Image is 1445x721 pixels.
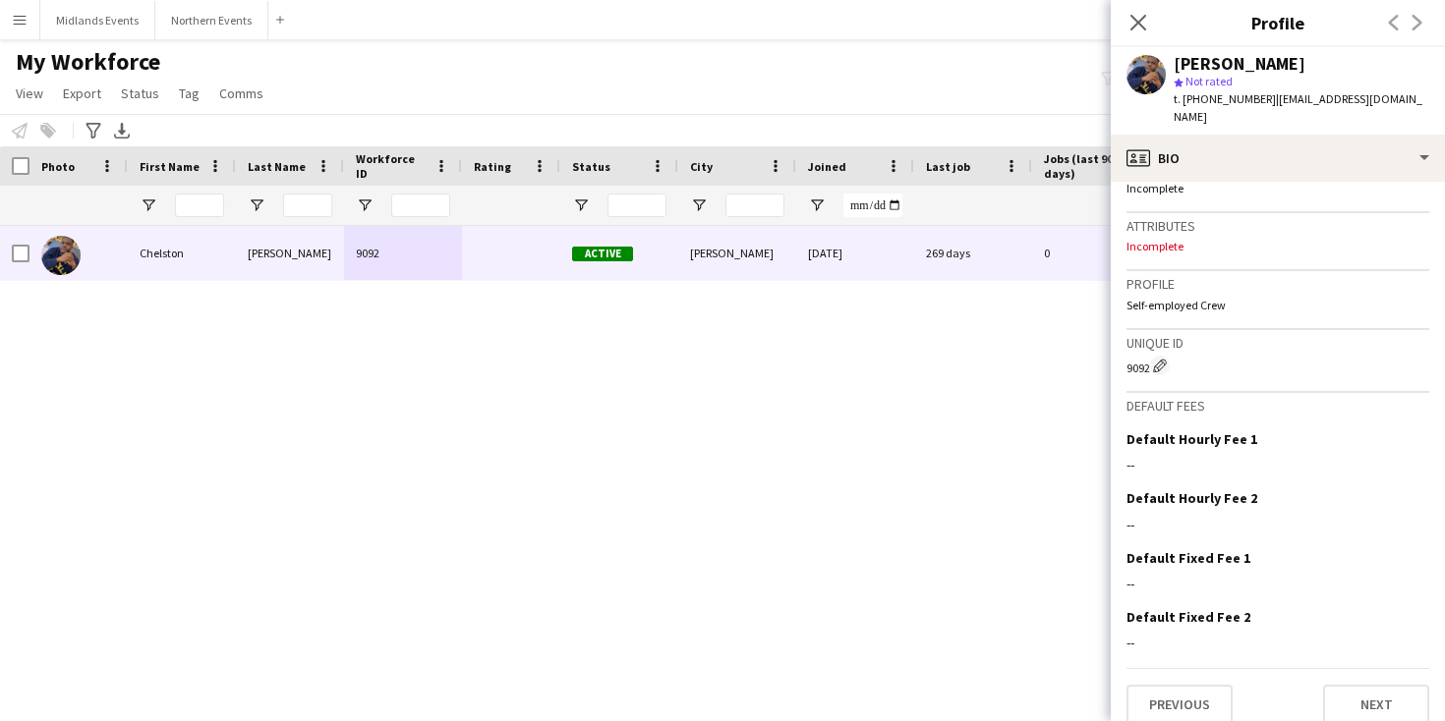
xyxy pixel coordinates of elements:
[179,84,200,102] span: Tag
[41,236,81,275] img: Chelston Phillip
[1111,135,1445,182] div: Bio
[391,194,450,217] input: Workforce ID Filter Input
[808,196,826,214] button: Open Filter Menu
[572,159,610,174] span: Status
[140,196,157,214] button: Open Filter Menu
[63,84,101,102] span: Export
[1111,10,1445,35] h3: Profile
[236,226,344,280] div: [PERSON_NAME]
[474,159,511,174] span: Rating
[796,226,914,280] div: [DATE]
[678,226,796,280] div: [PERSON_NAME]
[690,159,713,174] span: City
[113,81,167,106] a: Status
[1174,55,1305,73] div: [PERSON_NAME]
[356,196,374,214] button: Open Filter Menu
[690,196,708,214] button: Open Filter Menu
[1127,608,1250,626] h3: Default Fixed Fee 2
[1127,456,1429,473] div: --
[1127,575,1429,592] div: --
[1127,334,1429,352] h3: Unique ID
[344,226,462,280] div: 9092
[1127,549,1250,567] h3: Default Fixed Fee 1
[1127,634,1429,651] div: --
[248,159,306,174] span: Last Name
[1174,91,1276,106] span: t. [PHONE_NUMBER]
[572,247,633,261] span: Active
[607,194,666,217] input: Status Filter Input
[843,194,902,217] input: Joined Filter Input
[926,159,970,174] span: Last job
[1032,226,1160,280] div: 0
[140,159,200,174] span: First Name
[55,81,109,106] a: Export
[1127,356,1429,375] div: 9092
[1127,275,1429,293] h3: Profile
[41,159,75,174] span: Photo
[16,47,160,77] span: My Workforce
[1127,217,1429,235] h3: Attributes
[211,81,271,106] a: Comms
[1127,239,1429,253] p: Incomplete
[1127,489,1257,507] h3: Default Hourly Fee 2
[356,151,427,181] span: Workforce ID
[1127,397,1429,415] h3: Default fees
[110,119,134,142] app-action-btn: Export XLSX
[219,84,263,102] span: Comms
[283,194,332,217] input: Last Name Filter Input
[175,194,224,217] input: First Name Filter Input
[1044,151,1125,181] span: Jobs (last 90 days)
[248,196,265,214] button: Open Filter Menu
[1174,91,1422,124] span: | [EMAIL_ADDRESS][DOMAIN_NAME]
[155,1,268,39] button: Northern Events
[1127,516,1429,533] div: --
[572,196,590,214] button: Open Filter Menu
[8,81,51,106] a: View
[1127,430,1257,448] h3: Default Hourly Fee 1
[808,159,846,174] span: Joined
[1185,74,1233,88] span: Not rated
[128,226,236,280] div: Chelston
[16,84,43,102] span: View
[1127,181,1429,195] p: Incomplete
[121,84,159,102] span: Status
[40,1,155,39] button: Midlands Events
[171,81,207,106] a: Tag
[725,194,784,217] input: City Filter Input
[1127,298,1429,312] p: Self-employed Crew
[82,119,105,142] app-action-btn: Advanced filters
[914,226,1032,280] div: 269 days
